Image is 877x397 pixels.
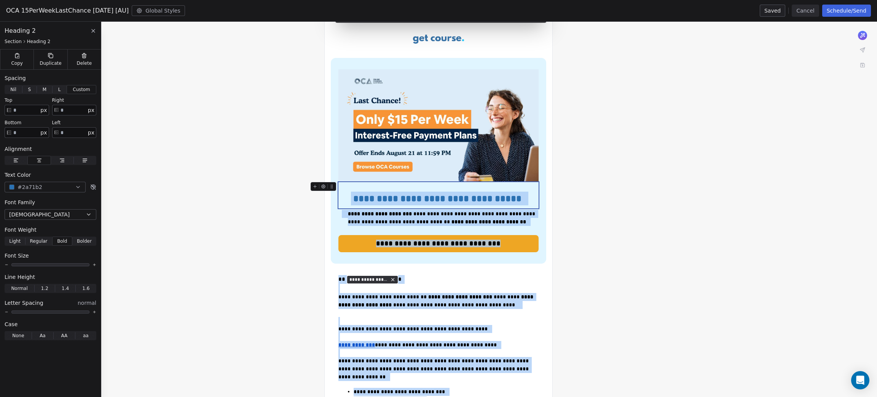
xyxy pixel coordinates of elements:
[10,86,16,93] span: Nil
[5,182,86,192] button: #2a71b2
[28,86,31,93] span: S
[40,332,46,339] span: Aa
[41,285,48,292] span: 1.2
[11,285,27,292] span: Normal
[40,129,47,137] span: px
[792,5,819,17] button: Cancel
[77,60,92,66] span: Delete
[851,371,869,389] div: Open Intercom Messenger
[6,6,129,15] span: OCA 15PerWeekLastChance [DATE] [AU]
[5,74,26,82] span: Spacing
[18,183,42,191] span: #2a71b2
[5,120,49,126] div: bottom
[5,226,37,234] span: Font Weight
[5,320,18,328] span: Case
[5,199,35,206] span: Font Family
[58,86,61,93] span: L
[9,238,21,245] span: Light
[52,97,97,103] div: right
[132,5,185,16] button: Global Styles
[40,106,47,114] span: px
[9,211,70,218] span: [DEMOGRAPHIC_DATA]
[27,38,51,45] span: Heading 2
[760,5,785,17] button: Saved
[5,97,49,103] div: top
[43,86,46,93] span: M
[52,120,97,126] div: left
[78,299,96,307] span: normal
[5,273,35,281] span: Line Height
[82,285,89,292] span: 1.6
[5,38,22,45] span: Section
[62,285,69,292] span: 1.4
[88,129,94,137] span: px
[5,171,31,179] span: Text Color
[61,332,67,339] span: AA
[88,106,94,114] span: px
[5,299,43,307] span: Letter Spacing
[5,252,29,259] span: Font Size
[30,238,48,245] span: Regular
[11,60,23,66] span: Copy
[5,26,36,35] span: Heading 2
[40,60,61,66] span: Duplicate
[83,332,89,339] span: aa
[12,332,24,339] span: None
[5,145,32,153] span: Alignment
[77,238,92,245] span: Bolder
[822,5,871,17] button: Schedule/Send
